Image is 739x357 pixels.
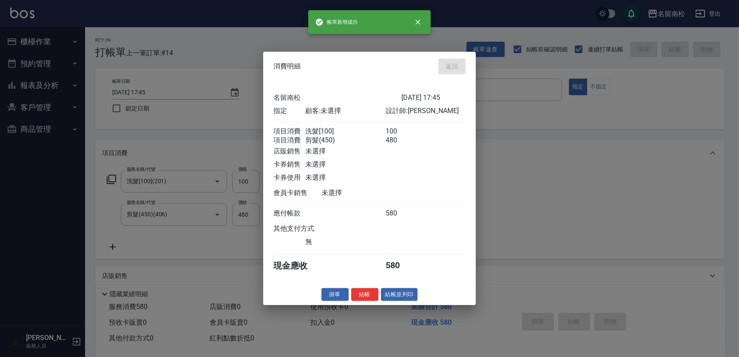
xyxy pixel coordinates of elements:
button: 掛單 [321,288,349,301]
div: 設計師: [PERSON_NAME] [386,106,466,115]
button: close [409,13,427,31]
div: 現金應收 [273,260,321,271]
div: 名留南松 [273,93,401,102]
div: 項目消費 [273,127,305,136]
div: 未選擇 [305,160,385,169]
div: 100 [386,127,418,136]
span: 帳單新增成功 [315,18,358,26]
button: 結帳並列印 [381,288,418,301]
div: 未選擇 [305,173,385,182]
div: 洗髮[100] [305,127,385,136]
div: 店販銷售 [273,147,305,156]
div: 剪髮(450) [305,136,385,144]
div: 指定 [273,106,305,115]
div: 580 [386,209,418,218]
div: 顧客: 未選擇 [305,106,385,115]
div: 項目消費 [273,136,305,144]
div: 未選擇 [305,147,385,156]
div: 580 [386,260,418,271]
span: 消費明細 [273,62,301,71]
div: 無 [305,237,385,246]
div: 卡券銷售 [273,160,305,169]
div: 480 [386,136,418,144]
div: 卡券使用 [273,173,305,182]
div: 應付帳款 [273,209,305,218]
div: 其他支付方式 [273,224,338,233]
div: 會員卡銷售 [273,188,321,197]
div: 未選擇 [321,188,401,197]
button: 結帳 [351,288,378,301]
div: [DATE] 17:45 [401,93,466,102]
